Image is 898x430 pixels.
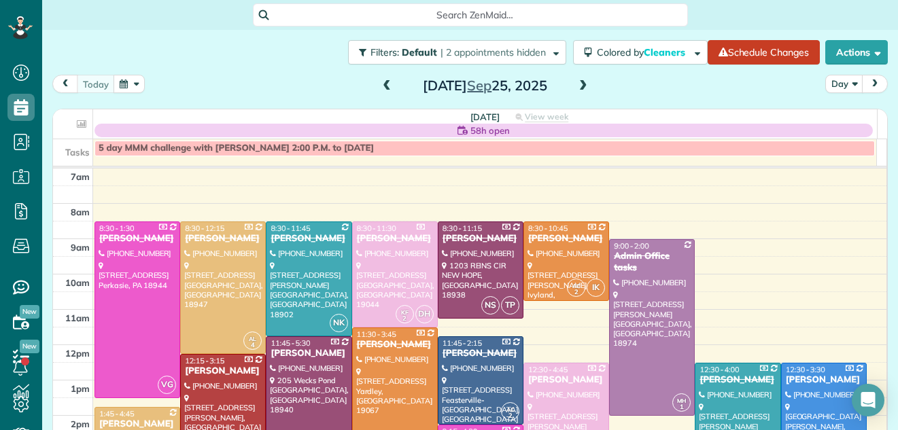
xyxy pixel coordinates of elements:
[71,242,90,253] span: 9am
[52,75,78,93] button: prev
[443,338,482,348] span: 11:45 - 2:15
[401,308,409,316] span: KF
[673,401,690,414] small: 1
[158,376,176,394] span: VG
[572,282,581,289] span: AC
[65,312,90,323] span: 11am
[65,348,90,359] span: 12pm
[71,418,90,429] span: 2pm
[587,279,605,297] span: IK
[71,171,90,182] span: 7am
[185,356,224,365] span: 12:15 - 3:15
[341,40,566,65] a: Filters: Default | 2 appointments hidden
[71,383,90,394] span: 1pm
[825,75,863,93] button: Day
[597,46,690,58] span: Colored by
[270,348,347,359] div: [PERSON_NAME]
[528,365,568,374] span: 12:30 - 4:45
[467,77,491,94] span: Sep
[677,397,687,404] span: MH
[402,46,438,58] span: Default
[184,233,262,245] div: [PERSON_NAME]
[786,365,825,374] span: 12:30 - 3:30
[415,305,434,323] span: DH
[99,409,135,418] span: 1:45 - 4:45
[481,296,500,315] span: NS
[502,410,519,423] small: 2
[613,251,691,274] div: Admin Office tasks
[356,233,434,245] div: [PERSON_NAME]
[825,40,888,65] button: Actions
[470,124,510,137] span: 58h open
[442,348,519,359] div: [PERSON_NAME]
[442,233,519,245] div: [PERSON_NAME]
[77,75,115,93] button: today
[700,365,739,374] span: 12:30 - 4:00
[65,277,90,288] span: 10am
[396,312,413,325] small: 2
[501,296,519,315] span: TP
[184,365,262,377] div: [PERSON_NAME]
[470,111,500,122] span: [DATE]
[370,46,399,58] span: Filters:
[244,339,261,352] small: 4
[400,78,570,93] h2: [DATE] 25, 2025
[20,305,39,319] span: New
[271,223,310,233] span: 8:30 - 11:45
[270,233,347,245] div: [PERSON_NAME]
[506,406,515,413] span: AC
[99,223,135,233] span: 8:30 - 1:30
[99,233,176,245] div: [PERSON_NAME]
[71,207,90,217] span: 8am
[699,374,776,386] div: [PERSON_NAME]
[271,338,310,348] span: 11:45 - 5:30
[20,340,39,353] span: New
[443,223,482,233] span: 8:30 - 11:15
[330,314,348,332] span: NK
[644,46,687,58] span: Cleaners
[568,286,585,299] small: 2
[862,75,888,93] button: next
[185,223,224,233] span: 8:30 - 12:15
[528,374,605,386] div: [PERSON_NAME]
[99,143,374,154] span: 5 day MMM challenge with [PERSON_NAME] 2:00 P.M. to [DATE]
[348,40,566,65] button: Filters: Default | 2 appointments hidden
[528,223,568,233] span: 8:30 - 10:45
[614,241,649,251] span: 9:00 - 2:00
[573,40,708,65] button: Colored byCleaners
[357,329,396,339] span: 11:30 - 3:45
[852,384,884,416] div: Open Intercom Messenger
[357,223,396,233] span: 8:30 - 11:30
[708,40,820,65] a: Schedule Changes
[528,233,605,245] div: [PERSON_NAME]
[249,335,256,342] span: AL
[441,46,546,58] span: | 2 appointments hidden
[785,374,863,386] div: [PERSON_NAME]
[356,339,434,351] div: [PERSON_NAME]
[525,111,568,122] span: View week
